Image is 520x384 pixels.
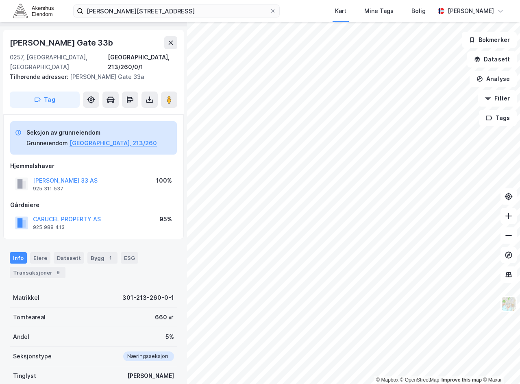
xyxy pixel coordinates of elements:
div: 100% [156,176,172,185]
div: Datasett [54,252,84,264]
div: Hjemmelshaver [10,161,177,171]
div: [PERSON_NAME] [127,371,174,381]
div: Eiere [30,252,50,264]
div: [GEOGRAPHIC_DATA], 213/260/0/1 [108,52,177,72]
div: Transaksjoner [10,267,65,278]
div: 660 ㎡ [155,312,174,322]
div: [PERSON_NAME] Gate 33a [10,72,171,82]
button: Bokmerker [462,32,517,48]
div: [PERSON_NAME] [448,6,494,16]
div: 9 [54,268,62,277]
div: Seksjon av grunneiendom [26,128,157,137]
div: Kart [335,6,346,16]
div: Info [10,252,27,264]
div: Grunneiendom [26,138,68,148]
div: Tinglyst [13,371,36,381]
iframe: Chat Widget [479,345,520,384]
button: [GEOGRAPHIC_DATA], 213/260 [70,138,157,148]
img: Z [501,296,516,312]
button: Analyse [470,71,517,87]
div: Kontrollprogram for chat [479,345,520,384]
div: 95% [159,214,172,224]
a: Mapbox [376,377,398,383]
a: Improve this map [442,377,482,383]
button: Filter [478,90,517,107]
div: 925 311 537 [33,185,63,192]
button: Datasett [467,51,517,68]
div: Bygg [87,252,117,264]
div: 1 [106,254,114,262]
div: Andel [13,332,29,342]
div: 0257, [GEOGRAPHIC_DATA], [GEOGRAPHIC_DATA] [10,52,108,72]
div: [PERSON_NAME] Gate 33b [10,36,115,49]
button: Tags [479,110,517,126]
img: akershus-eiendom-logo.9091f326c980b4bce74ccdd9f866810c.svg [13,4,54,18]
div: Gårdeiere [10,200,177,210]
div: ESG [121,252,138,264]
div: Mine Tags [364,6,394,16]
div: 925 988 413 [33,224,65,231]
span: Tilhørende adresser: [10,73,70,80]
div: 301-213-260-0-1 [122,293,174,303]
div: 5% [165,332,174,342]
div: Tomteareal [13,312,46,322]
button: Tag [10,92,80,108]
div: Seksjonstype [13,351,52,361]
div: Matrikkel [13,293,39,303]
input: Søk på adresse, matrikkel, gårdeiere, leietakere eller personer [83,5,270,17]
a: OpenStreetMap [400,377,439,383]
div: Bolig [411,6,426,16]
